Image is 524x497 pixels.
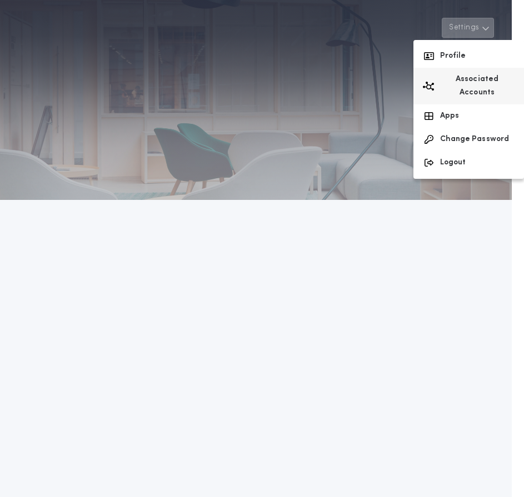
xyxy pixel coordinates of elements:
[413,40,524,179] div: Settings
[413,104,524,128] button: Apps
[413,151,524,174] button: Logout
[442,18,494,38] button: Settings
[413,44,524,68] button: Profile
[413,68,524,104] button: Associated Accounts
[413,128,524,151] button: Change Password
